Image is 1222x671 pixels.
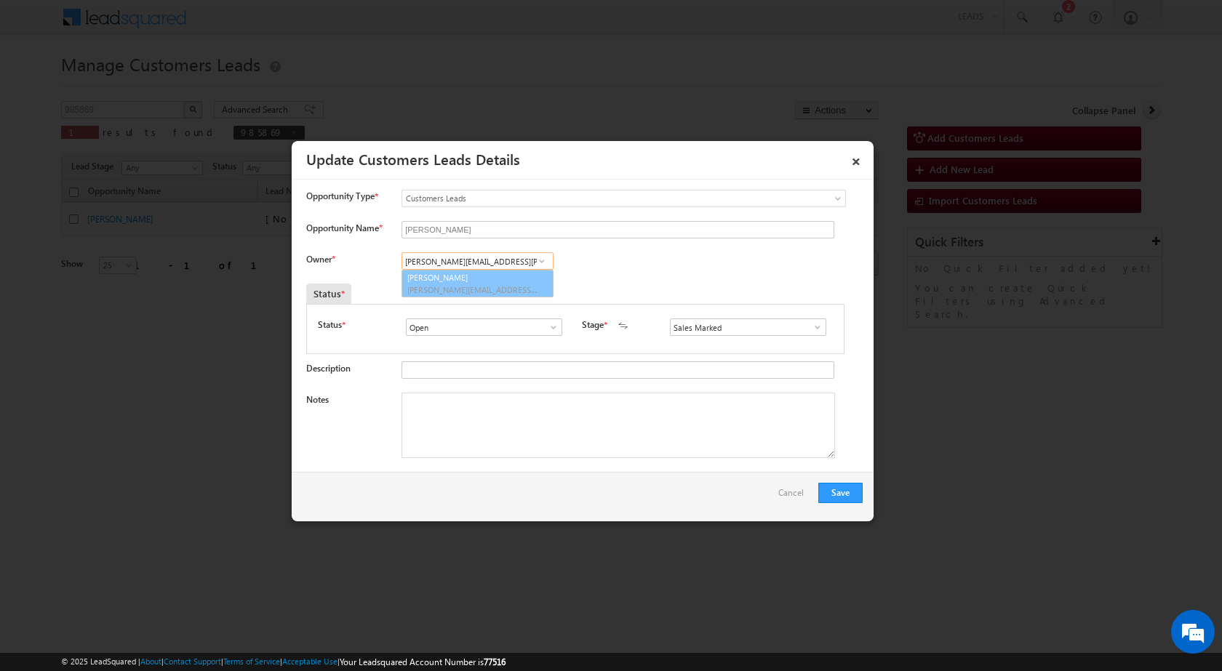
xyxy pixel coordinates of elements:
[540,320,559,334] a: Show All Items
[818,483,863,503] button: Save
[402,192,786,205] span: Customers Leads
[19,134,265,435] textarea: Type your message and hit 'Enter'
[582,318,604,332] label: Stage
[239,7,273,42] div: Minimize live chat window
[306,254,335,265] label: Owner
[61,655,506,669] span: © 2025 LeadSquared | | | | |
[402,190,846,207] a: Customers Leads
[844,146,868,172] a: ×
[306,222,382,233] label: Opportunity Name
[532,254,551,268] a: Show All Items
[670,318,826,336] input: Type to Search
[407,284,538,295] span: [PERSON_NAME][EMAIL_ADDRESS][PERSON_NAME][DOMAIN_NAME]
[140,656,161,666] a: About
[306,284,351,304] div: Status
[306,363,351,374] label: Description
[306,190,375,203] span: Opportunity Type
[402,270,554,297] a: [PERSON_NAME]
[76,76,244,95] div: Chat with us now
[402,252,554,270] input: Type to Search
[306,148,520,169] a: Update Customers Leads Details
[25,76,61,95] img: d_60004797649_company_0_60004797649
[804,320,823,334] a: Show All Items
[306,394,329,405] label: Notes
[223,656,280,666] a: Terms of Service
[282,656,338,666] a: Acceptable Use
[778,483,811,510] a: Cancel
[198,448,264,467] em: Start Chat
[164,656,221,666] a: Contact Support
[484,656,506,667] span: 77516
[318,318,342,332] label: Status
[340,656,506,667] span: Your Leadsquared Account Number is
[406,318,562,336] input: Type to Search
